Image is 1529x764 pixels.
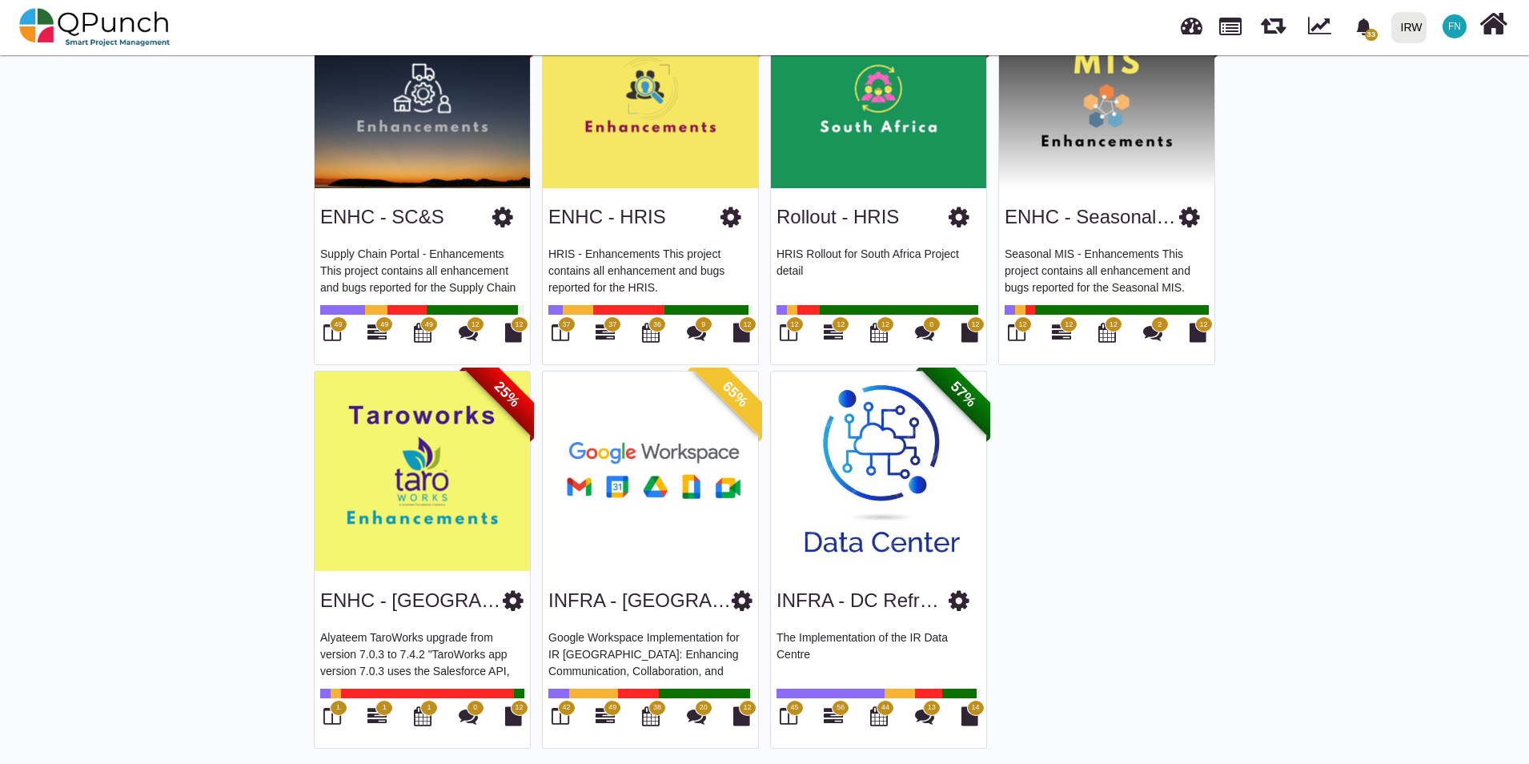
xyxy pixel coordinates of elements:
span: 56 [837,702,845,714]
span: 49 [380,320,388,331]
span: 12 [881,320,889,331]
p: Google Workspace Implementation for IR [GEOGRAPHIC_DATA]: Enhancing Communication, Collaboration,... [548,629,752,678]
i: Calendar [1098,323,1116,342]
span: 44 [881,702,889,714]
div: Dynamic Report [1300,1,1346,54]
i: Gantt [1052,323,1071,342]
span: 0 [473,702,477,714]
a: ENHC - HRIS [548,206,666,227]
span: 37 [562,320,570,331]
span: 12 [1018,320,1026,331]
a: 12 [1052,329,1071,342]
span: 12 [743,320,751,331]
span: 38 [653,702,661,714]
p: Alyateem TaroWorks upgrade from version 7.0.3 to 7.4.2 "TaroWorks app version 7.0.3 uses the Sale... [320,629,524,678]
span: 12 [837,320,845,331]
i: Gantt [824,323,843,342]
span: 0 [929,320,933,331]
i: Document Library [505,323,522,342]
span: 1 [383,702,387,714]
i: Punch Discussions [915,706,934,726]
i: Calendar [642,323,660,342]
i: Calendar [870,323,888,342]
div: Notification [1350,12,1378,41]
i: Document Library [961,323,978,342]
a: ENHC - SC&S [320,206,444,227]
span: 12 [790,320,798,331]
i: Gantt [824,706,843,726]
i: Board [780,706,797,726]
p: HRIS Rollout for South Africa Project detail [777,246,981,294]
span: Francis Ndichu [1443,14,1467,38]
span: 12 [1065,320,1073,331]
h3: INFRA - Sudan Google [548,589,732,613]
i: Calendar [870,706,888,726]
div: IRW [1401,14,1423,42]
a: Rollout - HRIS [777,206,899,227]
p: The Implementation of the IR Data Centre [777,629,981,678]
h3: ENHC - SC&S [320,206,444,229]
span: 33 [1365,29,1378,41]
a: INFRA - [GEOGRAPHIC_DATA] Google [548,589,889,611]
h3: INFRA - DC Refresh [777,589,949,613]
span: 49 [425,320,433,331]
i: Punch Discussions [687,706,706,726]
i: Punch Discussions [687,323,706,342]
a: 1 [367,713,387,726]
span: 42 [562,702,570,714]
a: FN [1433,1,1476,52]
a: 49 [596,713,615,726]
span: 65% [691,349,780,438]
i: Gantt [596,706,615,726]
a: 56 [824,713,843,726]
i: Calendar [414,323,431,342]
a: bell fill33 [1346,1,1385,51]
span: 57% [919,349,1008,438]
i: Board [780,323,797,342]
span: 9 [701,320,705,331]
i: Home [1479,9,1507,39]
span: Dashboard [1181,10,1202,34]
i: Document Library [733,323,750,342]
a: 12 [824,329,843,342]
i: Board [323,706,341,726]
span: 2 [1158,320,1162,331]
a: IRW [1384,1,1433,54]
span: 49 [608,702,616,714]
i: Board [1008,323,1025,342]
span: 12 [515,320,523,331]
img: qpunch-sp.fa6292f.png [19,3,171,51]
span: 45 [790,702,798,714]
span: 36 [653,320,661,331]
i: Calendar [642,706,660,726]
a: ENHC - [GEOGRAPHIC_DATA] [320,589,592,611]
i: Document Library [961,706,978,726]
span: Releases [1261,8,1286,34]
span: 37 [608,320,616,331]
i: Board [323,323,341,342]
h3: ENHC - HRIS [548,206,666,229]
h3: Rollout - HRIS [777,206,899,229]
span: 13 [928,702,936,714]
i: Punch Discussions [459,706,478,726]
p: HRIS - Enhancements This project contains all enhancement and bugs reported for the HRIS. [548,246,752,294]
svg: bell fill [1355,18,1372,35]
i: Punch Discussions [1143,323,1162,342]
span: 12 [515,702,523,714]
h3: ENHC - Seasonal MIS [1005,206,1179,229]
span: 14 [971,702,979,714]
i: Gantt [367,323,387,342]
p: Supply Chain Portal - Enhancements This project contains all enhancement and bugs reported for th... [320,246,524,294]
i: Board [552,706,569,726]
span: FN [1448,22,1461,31]
i: Document Library [1190,323,1206,342]
span: 1 [336,702,340,714]
span: 12 [472,320,480,331]
i: Punch Discussions [459,323,478,342]
a: INFRA - DC Refresh [777,589,950,611]
p: Seasonal MIS - Enhancements This project contains all enhancement and bugs reported for the Seaso... [1005,246,1209,294]
span: 49 [334,320,342,331]
h3: ENHC - Tarowork [320,589,503,613]
a: 49 [367,329,387,342]
span: 12 [743,702,751,714]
